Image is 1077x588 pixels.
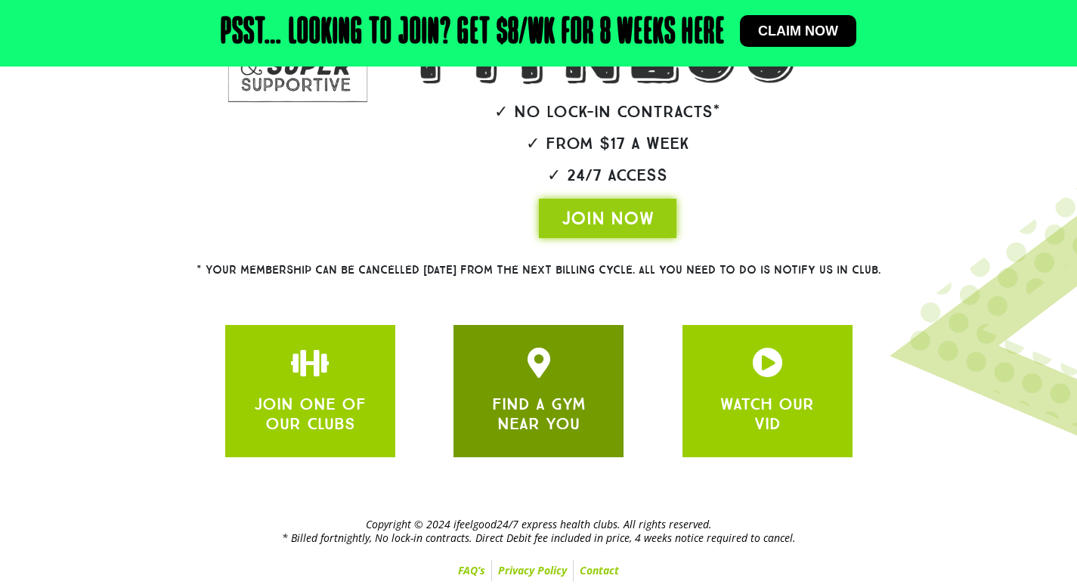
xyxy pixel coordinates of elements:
a: Privacy Policy [492,560,573,581]
a: JOIN ONE OF OUR CLUBS [254,394,366,434]
a: JOIN ONE OF OUR CLUBS [295,348,325,378]
a: JOIN ONE OF OUR CLUBS [524,348,554,378]
h2: Psst… Looking to join? Get $8/wk for 8 weeks here [221,15,725,51]
span: JOIN NOW [562,206,654,231]
a: WATCH OUR VID [720,394,814,434]
a: Contact [574,560,625,581]
a: JOIN ONE OF OUR CLUBS [752,348,782,378]
nav: Menu [55,560,1023,581]
h2: Copyright © 2024 ifeelgood24/7 express health clubs. All rights reserved. * Billed fortnightly, N... [55,518,1023,545]
h2: * Your membership can be cancelled [DATE] from the next billing cycle. All you need to do is noti... [142,265,936,276]
a: FAQ’s [452,560,491,581]
h2: ✓ No lock-in contracts* [374,104,841,120]
span: Claim now [758,24,838,38]
h2: ✓ 24/7 Access [374,167,841,184]
a: JOIN NOW [539,199,676,238]
a: FIND A GYM NEAR YOU [492,394,586,434]
h2: ✓ From $17 a week [374,135,841,152]
a: Claim now [740,15,856,47]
